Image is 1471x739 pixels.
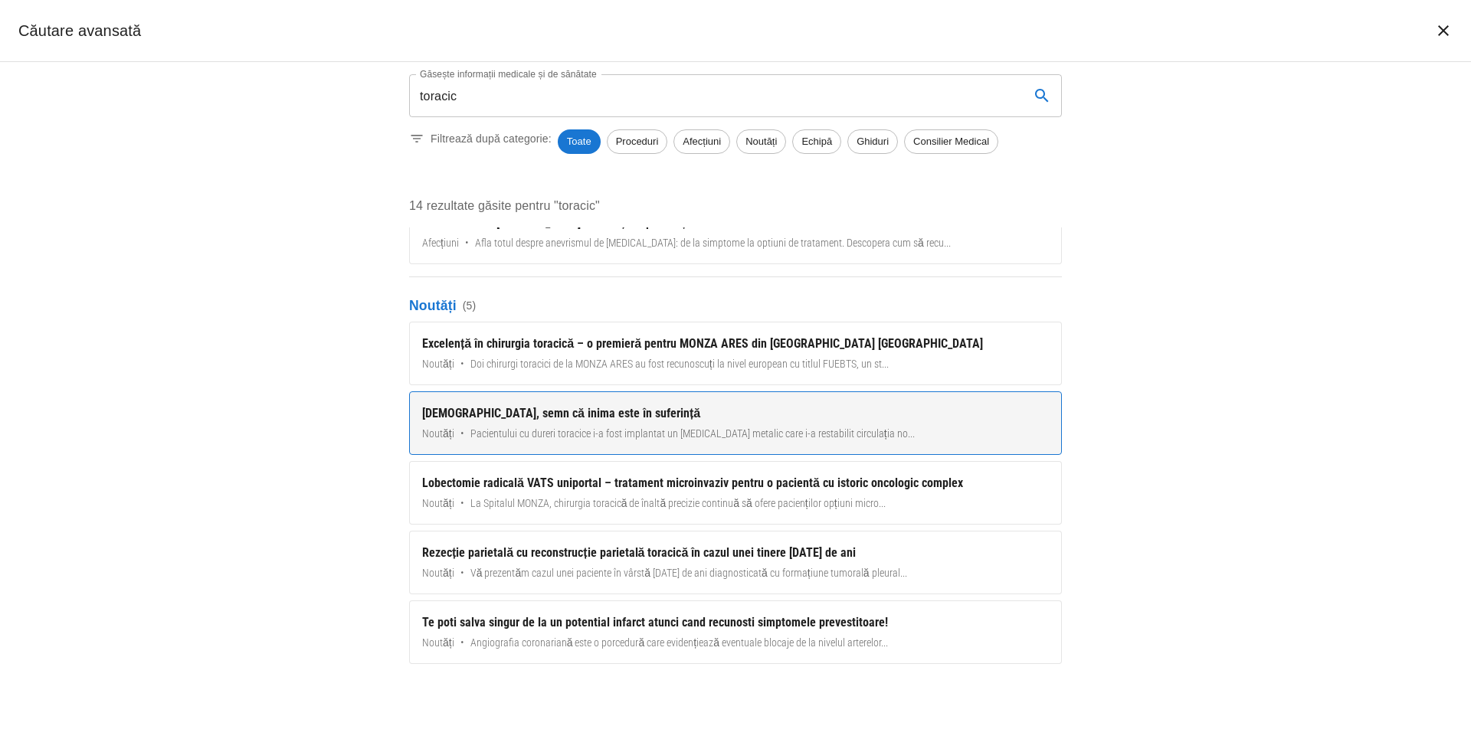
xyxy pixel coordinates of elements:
[409,201,1062,264] a: Anevrismul de [MEDICAL_DATA] - Cauze, simptome și tratamentAfecțiuni•Afla totul despre anevrismul...
[470,565,907,581] span: Vă prezentăm cazul unei paciente în vârstă [DATE] de ani diagnosticată cu formațiune tumorală ple...
[470,495,886,512] span: La Spitalul MONZA, chirurgia toracică de înaltă precizie continuă să ofere pacienților opțiuni mi...
[409,600,1062,664] a: Te poti salva singur de la un potential infarct atunci cand recunosti simptomele prevestitoare!No...
[409,197,1062,215] p: 14 rezultate găsite pentru "toracic"
[422,544,1049,562] div: Rezecție parietală cu reconstrucție parietală toracică în cazul unei tinere [DATE] de ani
[905,134,998,149] span: Consilier Medical
[460,565,464,581] span: •
[465,235,469,251] span: •
[422,235,459,251] span: Afecțiuni
[409,391,1062,455] a: [DEMOGRAPHIC_DATA], semn că inima este în suferințăNoutăți•Pacientului cu dureri toracice i-a fos...
[409,296,1062,316] p: Noutăți
[409,461,1062,525] a: Lobectomie radicală VATS uniportal – tratament microinvaziv pentru o pacientă cu istoric oncologi...
[409,74,1017,117] input: Introduceți un termen pentru căutare...
[460,495,464,512] span: •
[847,129,898,154] div: Ghiduri
[460,426,464,442] span: •
[422,613,1049,632] div: Te poti salva singur de la un potential infarct atunci cand recunosti simptomele prevestitoare!
[422,565,454,581] span: Noutăți
[470,356,889,372] span: Doi chirurgi toracici de la MONZA ARES au fost recunoscuți la nivel european cu titlul FUEBTS, un...
[470,635,888,651] span: Angiografia coronariană este o porcedură care evidențiează eventuale blocaje de la nivelul artere...
[674,134,729,149] span: Afecțiuni
[470,426,915,442] span: Pacientului cu dureri toracice i-a fost implantat un [MEDICAL_DATA] metalic care i-a restabilit c...
[463,298,477,313] span: ( 5 )
[792,129,841,154] div: Echipă
[1425,12,1462,49] button: închide căutarea
[475,235,951,251] span: Afla totul despre anevrismul de [MEDICAL_DATA]: de la simptome la optiuni de tratament. Descopera...
[422,335,1049,353] div: Excelență în chirurgia toracică – o premieră pentru MONZA ARES din [GEOGRAPHIC_DATA] [GEOGRAPHIC_...
[607,129,668,154] div: Proceduri
[558,129,601,154] div: Toate
[409,322,1062,385] a: Excelență în chirurgia toracică – o premieră pentru MONZA ARES din [GEOGRAPHIC_DATA] [GEOGRAPHIC_...
[422,426,454,442] span: Noutăți
[460,356,464,372] span: •
[460,635,464,651] span: •
[422,474,1049,492] div: Lobectomie radicală VATS uniportal – tratament microinvaziv pentru o pacientă cu istoric oncologi...
[422,356,454,372] span: Noutăți
[1024,77,1060,114] button: search
[608,134,667,149] span: Proceduri
[904,129,998,154] div: Consilier Medical
[409,531,1062,594] a: Rezecție parietală cu reconstrucție parietală toracică în cazul unei tinere [DATE] de aniNoutăți•...
[422,404,1049,423] div: [DEMOGRAPHIC_DATA], semn că inima este în suferință
[793,134,840,149] span: Echipă
[737,134,785,149] span: Noutăți
[18,18,141,43] h2: Căutare avansată
[848,134,897,149] span: Ghiduri
[431,131,552,146] p: Filtrează după categorie:
[736,129,786,154] div: Noutăți
[422,635,454,651] span: Noutăți
[422,495,454,512] span: Noutăți
[420,67,597,80] label: Găsește informații medicale și de sănătate
[558,134,601,149] span: Toate
[673,129,730,154] div: Afecțiuni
